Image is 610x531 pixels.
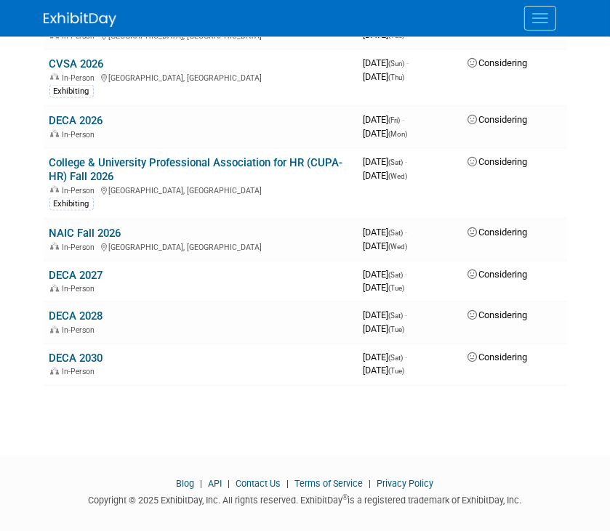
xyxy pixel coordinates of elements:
a: Blog [177,479,195,490]
a: Privacy Policy [377,479,434,490]
span: [DATE] [364,352,408,363]
span: (Sat) [389,312,404,320]
span: - [406,156,408,167]
img: In-Person Event [50,326,59,333]
a: NAIC Fall 2026 [49,227,121,240]
span: [DATE] [364,269,408,280]
span: In-Person [63,73,100,83]
span: In-Person [63,130,100,139]
span: [DATE] [364,283,405,293]
span: | [197,479,206,490]
img: In-Person Event [50,368,59,375]
span: | [225,479,234,490]
img: In-Person Event [50,73,59,81]
span: - [403,114,405,125]
span: [DATE] [364,128,408,139]
span: (Sat) [389,158,404,166]
a: CVSA 2026 [49,57,104,70]
div: [GEOGRAPHIC_DATA], [GEOGRAPHIC_DATA] [49,71,352,83]
a: DECA 2027 [49,269,103,282]
span: - [407,57,409,68]
span: [DATE] [364,170,408,181]
div: [GEOGRAPHIC_DATA], [GEOGRAPHIC_DATA] [49,184,352,195]
span: Considering [468,310,528,321]
span: (Tue) [389,285,405,293]
span: (Sat) [389,271,404,279]
a: Contact Us [236,479,281,490]
a: API [209,479,222,490]
a: DECA 2026 [49,114,103,127]
span: In-Person [63,285,100,294]
sup: ® [343,494,348,502]
span: - [406,352,408,363]
div: Exhibiting [49,198,94,211]
span: (Mon) [389,130,408,138]
span: [DATE] [364,365,405,376]
div: Copyright © 2025 ExhibitDay, Inc. All rights reserved. ExhibitDay is a registered trademark of Ex... [44,491,567,508]
span: In-Person [63,326,100,336]
span: (Sun) [389,60,405,68]
span: (Wed) [389,243,408,251]
span: Considering [468,269,528,280]
span: (Sat) [389,354,404,362]
span: Considering [468,227,528,238]
span: - [406,310,408,321]
span: [DATE] [364,71,405,82]
span: In-Person [63,243,100,252]
span: Considering [468,156,528,167]
div: [GEOGRAPHIC_DATA], [GEOGRAPHIC_DATA] [49,240,352,252]
span: [DATE] [364,114,405,125]
a: DECA 2030 [49,352,103,365]
button: Menu [524,6,556,31]
img: ExhibitDay [44,12,116,27]
img: In-Person Event [50,186,59,193]
span: (Tue) [389,368,405,376]
span: [DATE] [364,57,409,68]
span: - [406,269,408,280]
span: [DATE] [364,240,408,251]
a: DECA 2028 [49,310,103,323]
span: | [366,479,375,490]
span: (Tue) [389,326,405,334]
span: In-Person [63,186,100,195]
div: Exhibiting [49,85,94,98]
span: [DATE] [364,324,405,335]
span: (Thu) [389,73,405,81]
span: In-Person [63,368,100,377]
span: (Fri) [389,116,401,124]
img: In-Person Event [50,285,59,292]
span: Considering [468,352,528,363]
img: In-Person Event [50,243,59,250]
a: College & University Professional Association for HR (CUPA-HR) Fall 2026 [49,156,343,183]
span: (Wed) [389,172,408,180]
span: (Sat) [389,229,404,237]
a: Terms of Service [295,479,364,490]
span: [DATE] [364,227,408,238]
span: - [406,227,408,238]
span: [DATE] [364,310,408,321]
img: In-Person Event [50,130,59,137]
span: Considering [468,57,528,68]
span: | [284,479,293,490]
span: [DATE] [364,156,408,167]
span: Considering [468,114,528,125]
